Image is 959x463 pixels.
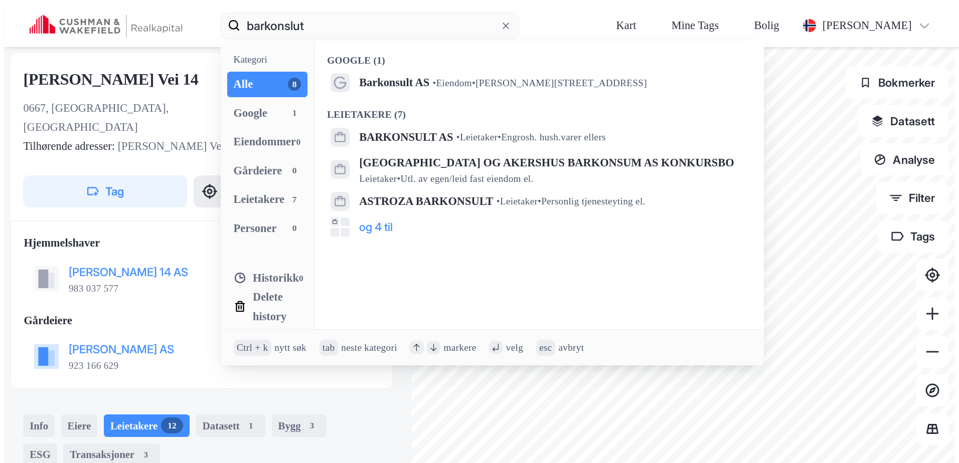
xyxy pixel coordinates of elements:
input: Søk på adresse, matrikkel, gårdeiere, leietakere eller personer [240,10,499,42]
div: Google (1) [314,41,764,70]
div: Gårdeiere [234,161,282,180]
div: Bygg [272,414,327,437]
div: esc [536,340,555,356]
span: BARKONSULT AS [359,128,453,147]
span: Leietaker • Engrosh. hush.varer ellers [456,131,606,144]
div: 0 [288,164,301,177]
div: Eiendommer [234,132,296,151]
div: Leietakere [104,414,190,437]
button: og 4 til [359,217,393,237]
span: ASTROZA BARKONSULT [359,192,493,211]
div: [PERSON_NAME] Vei 12 [23,137,367,156]
div: 983 037 577 [69,282,118,295]
button: Tag [23,175,187,207]
img: cushman-wakefield-realkapital-logo.202ea83816669bd177139c58696a8fa1.svg [30,15,182,37]
div: neste kategori [341,341,397,354]
div: Kontrollprogram for chat [909,415,959,463]
span: Tilhørende adresser: [23,140,117,152]
div: [PERSON_NAME] [823,16,912,35]
div: Leietakere [234,190,285,209]
span: Leietaker • Personlig tjenesteyting el. [497,195,646,208]
div: 3 [304,417,320,433]
div: 3 [138,446,154,462]
button: Filter [876,182,949,214]
div: 0 [299,272,303,285]
div: nytt søk [274,341,306,354]
button: Bokmerker [846,67,948,99]
div: Hjemmelshaver [24,234,380,253]
div: Gårdeiere [24,311,380,330]
div: 0 [288,222,301,235]
div: Personer [234,219,277,238]
span: Barkonsult AS [359,73,429,92]
div: Delete history [253,288,301,326]
span: • [433,78,436,88]
div: avbryt [558,341,584,354]
div: Historikk [234,269,299,288]
div: Bolig [754,16,779,35]
div: Mine Tags [672,16,719,35]
button: Datasett [858,105,948,137]
div: 7 [288,193,301,206]
button: Analyse [861,143,949,175]
span: Leietaker • Utl. av egen/leid fast eiendom el. [359,172,533,185]
div: Info [23,414,55,437]
span: • [497,196,500,206]
div: [PERSON_NAME] Vei 14 [23,67,202,92]
div: Kategori [234,54,307,65]
div: tab [319,340,338,356]
div: Google [234,104,267,123]
div: 8 [288,78,301,91]
div: 0667, [GEOGRAPHIC_DATA], [GEOGRAPHIC_DATA] [23,99,249,137]
div: 1 [243,417,259,433]
div: Datasett [196,414,265,437]
div: 0 [296,135,301,148]
span: [GEOGRAPHIC_DATA] OG AKERSHUS BARKONSUM AS KONKURSBO [359,153,744,172]
div: velg [506,341,523,354]
div: Eiere [61,414,98,437]
div: Leietakere (7) [314,96,764,125]
div: 1 [288,107,301,120]
div: 12 [161,417,184,433]
div: Kart [616,16,636,35]
span: • [456,132,460,142]
div: Ctrl + k [234,340,271,356]
div: markere [444,341,476,354]
button: Tags [878,220,948,253]
span: Eiendom • [PERSON_NAME][STREET_ADDRESS] [433,77,648,90]
div: Alle [234,75,253,94]
iframe: Chat Widget [909,415,959,463]
div: 923 166 629 [69,359,118,372]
